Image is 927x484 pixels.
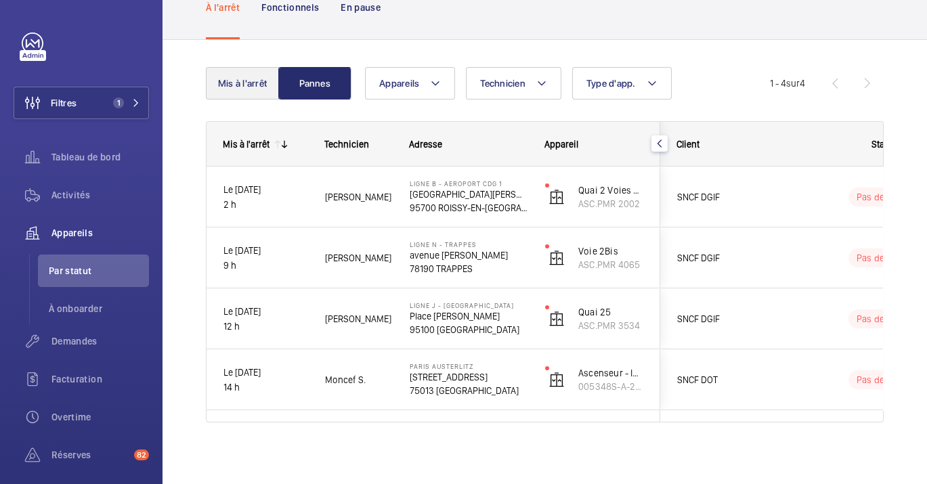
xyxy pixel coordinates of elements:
button: Type d'app. [572,67,672,100]
span: Demandes [51,334,149,348]
button: Mis à l'arrêt [206,67,279,100]
span: 1 - 4 4 [770,79,805,88]
p: Ligne N - TRAPPES [410,240,527,248]
p: Le [DATE] [223,182,307,197]
button: Appareils [365,67,455,100]
p: ASC.PMR 2002 [578,197,643,211]
button: Filtres1 [14,87,149,119]
span: Client [676,139,699,150]
img: elevator.svg [548,311,565,327]
p: 75013 [GEOGRAPHIC_DATA] [410,384,527,397]
span: Activités [51,188,149,202]
img: elevator.svg [548,189,565,205]
span: SNCF DGIF [677,311,781,326]
span: sur [786,78,800,89]
span: Appareils [379,78,419,89]
div: Appareil [544,139,644,150]
p: ASC.PMR 3534 [578,319,643,332]
span: 82 [134,449,149,460]
img: elevator.svg [548,250,565,266]
span: Type d'app. [586,78,636,89]
span: Statut [871,139,895,150]
p: Pas de statut [857,251,910,265]
span: [PERSON_NAME] [325,311,392,326]
p: Le [DATE] [223,365,307,380]
p: Le [DATE] [223,304,307,319]
p: Place [PERSON_NAME] [410,309,527,323]
span: Tableau de bord [51,150,149,164]
img: elevator.svg [548,372,565,388]
p: 78190 TRAPPES [410,262,527,276]
p: PARIS AUSTERLITZ [410,362,527,370]
p: À l'arrêt [206,1,240,14]
span: Réserves [51,448,129,462]
p: Fonctionnels [261,1,319,14]
button: Pannes [278,67,351,100]
p: Pas de statut [857,373,910,387]
span: [PERSON_NAME] [325,250,392,265]
button: Technicien [466,67,561,100]
p: Ascenseur - IDF VOIE 1/3(4523) [578,366,643,380]
span: À onboarder [49,302,149,315]
span: Technicien [480,78,525,89]
span: [PERSON_NAME] [325,190,392,204]
p: Ligne J - [GEOGRAPHIC_DATA] [410,301,527,309]
span: SNCF DGIF [677,250,781,265]
p: 005348S-A-2-03-0-03 [578,380,643,393]
p: Le [DATE] [223,243,307,258]
p: LIGNE B - AEROPORT CDG 1 [410,179,527,188]
span: SNCF DGIF [677,190,781,204]
span: 1 [113,97,124,108]
span: Moncef S. [325,372,392,387]
p: En pause [341,1,381,14]
span: Filtres [51,96,77,110]
span: Appareils [51,226,149,240]
span: Technicien [324,139,369,150]
p: [STREET_ADDRESS] [410,370,527,384]
p: avenue [PERSON_NAME] [410,248,527,262]
p: 95700 ROISSY-EN-[GEOGRAPHIC_DATA] [410,201,527,215]
span: Adresse [409,139,442,150]
p: Pas de statut [857,190,910,204]
p: Quai 2 Voies 22/24 [578,183,643,197]
p: ASC.PMR 4065 [578,258,643,271]
p: 12 h [223,319,307,334]
p: 2 h [223,197,307,212]
span: Par statut [49,264,149,278]
p: [GEOGRAPHIC_DATA][PERSON_NAME] [410,188,527,201]
p: 95100 [GEOGRAPHIC_DATA] [410,323,527,336]
p: 14 h [223,380,307,395]
p: Quai 25 [578,305,643,319]
span: SNCF DOT [677,372,781,387]
p: Voie 2Bis [578,244,643,258]
span: Facturation [51,372,149,386]
div: Mis à l'arrêt [223,139,270,150]
p: 9 h [223,258,307,273]
span: Overtime [51,410,149,424]
p: Pas de statut [857,312,910,326]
